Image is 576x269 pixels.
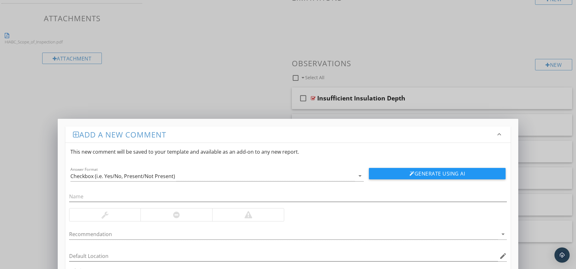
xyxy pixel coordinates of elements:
[69,191,507,202] input: Name
[554,247,570,263] div: Open Intercom Messenger
[65,143,511,161] div: This new comment will be saved to your template and available as an add-on to any new report.
[70,173,175,179] div: Checkbox (i.e. Yes/No, Present/Not Present)
[356,172,364,180] i: arrow_drop_down
[369,168,506,179] button: Generate Using AI
[73,130,496,139] h3: Add a new comment
[499,252,507,260] i: edit
[495,131,503,138] i: keyboard_arrow_down
[499,230,507,238] i: arrow_drop_down
[69,251,498,261] input: Default Location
